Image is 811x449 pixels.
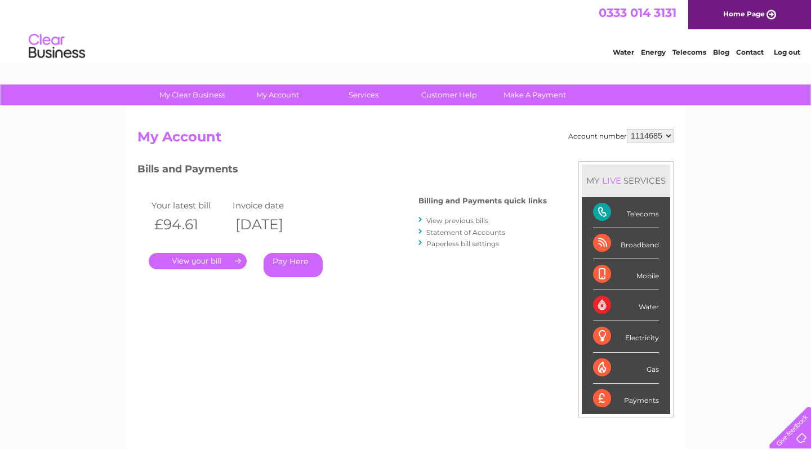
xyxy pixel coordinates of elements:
div: Account number [568,129,674,143]
a: Services [317,85,410,105]
div: Clear Business is a trading name of Verastar Limited (registered in [GEOGRAPHIC_DATA] No. 3667643... [140,6,672,55]
a: Energy [641,48,666,56]
a: Statement of Accounts [426,228,505,237]
a: Water [613,48,634,56]
a: Contact [736,48,764,56]
a: Pay Here [264,253,323,277]
a: Log out [774,48,800,56]
a: . [149,253,247,269]
th: £94.61 [149,213,230,236]
a: My Clear Business [146,85,239,105]
a: Blog [713,48,729,56]
div: Telecoms [593,197,659,228]
a: Paperless bill settings [426,239,499,248]
img: logo.png [28,29,86,64]
th: [DATE] [230,213,311,236]
div: Mobile [593,259,659,290]
div: Gas [593,353,659,384]
td: Invoice date [230,198,311,213]
a: 0333 014 3131 [599,6,676,20]
a: View previous bills [426,216,488,225]
div: Broadband [593,228,659,259]
h2: My Account [137,129,674,150]
a: Customer Help [403,85,496,105]
h4: Billing and Payments quick links [418,197,547,205]
a: My Account [231,85,324,105]
h3: Bills and Payments [137,161,547,181]
a: Make A Payment [488,85,581,105]
div: MY SERVICES [582,165,670,197]
div: Electricity [593,321,659,352]
a: Telecoms [672,48,706,56]
div: Payments [593,384,659,414]
div: LIVE [600,175,623,186]
div: Water [593,290,659,321]
td: Your latest bill [149,198,230,213]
